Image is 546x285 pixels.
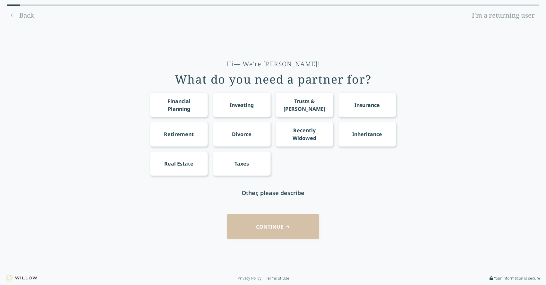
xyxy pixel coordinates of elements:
img: Willow logo [6,275,37,281]
div: Hi— We're [PERSON_NAME]! [226,60,320,69]
div: Other, please describe [242,188,304,197]
div: Divorce [232,130,252,138]
div: Taxes [235,160,249,167]
div: Financial Planning [156,97,202,113]
a: Terms of Use [266,276,289,281]
div: Recently Widowed [281,126,328,142]
a: I'm a returning user [467,10,539,20]
div: Real Estate [164,160,193,167]
div: Trusts & [PERSON_NAME] [281,97,328,113]
div: 0% complete [7,4,20,6]
div: What do you need a partner for? [175,73,371,86]
div: Retirement [164,130,194,138]
div: Inheritance [352,130,382,138]
div: Insurance [354,101,380,109]
a: Privacy Policy [238,276,261,281]
div: Investing [230,101,254,109]
span: Your information is secure [494,276,540,281]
